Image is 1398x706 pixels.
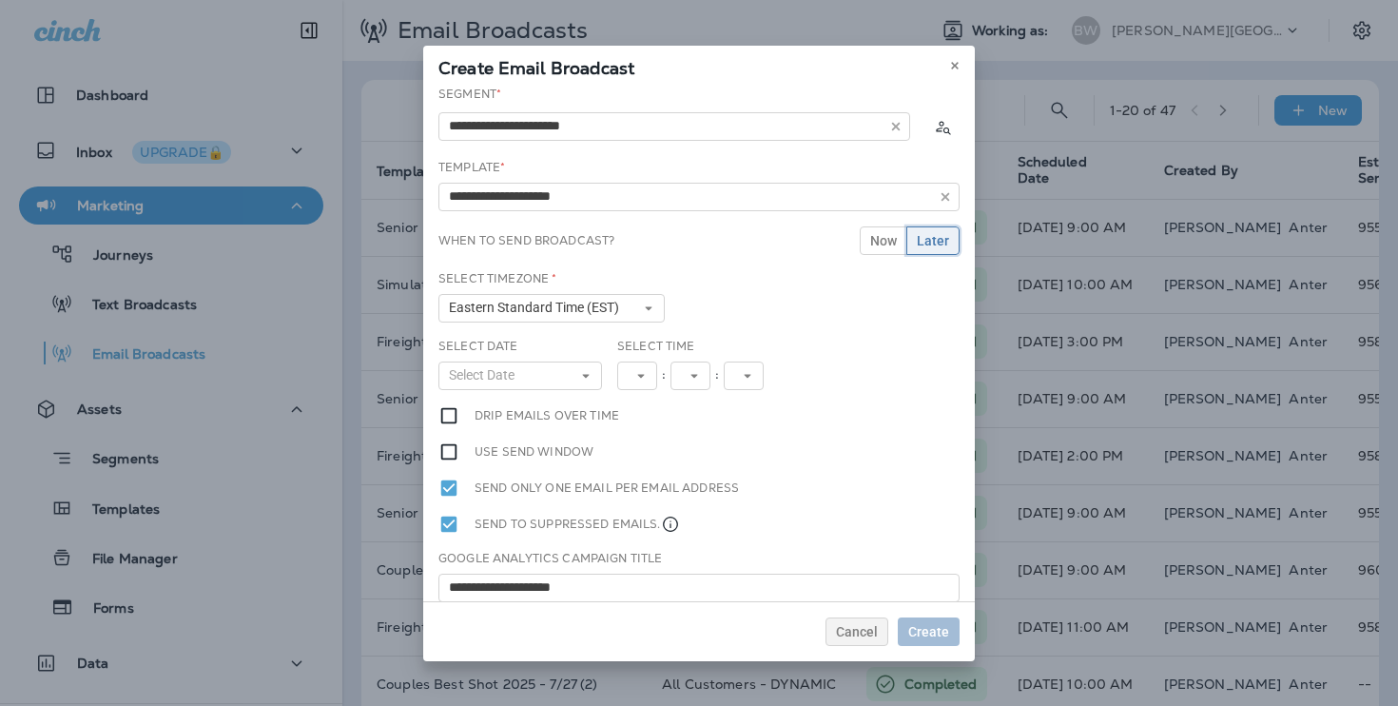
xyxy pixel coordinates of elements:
label: Send only one email per email address [475,478,739,499]
button: Now [860,226,907,255]
button: Cancel [825,618,888,646]
div: Create Email Broadcast [423,46,975,86]
label: Segment [438,87,501,102]
label: Select Date [438,339,518,354]
button: Select Date [438,362,602,390]
label: Send to suppressed emails. [475,514,680,535]
span: Later [917,234,949,247]
label: Use send window [475,441,593,462]
div: : [657,362,670,390]
label: Select Timezone [438,271,556,286]
span: Cancel [836,625,878,638]
button: Calculate the estimated number of emails to be sent based on selected segment. (This could take a... [925,109,960,144]
label: Template [438,160,505,175]
label: Drip emails over time [475,405,619,426]
span: Create [908,625,949,638]
label: Select Time [617,339,695,354]
span: Now [870,234,897,247]
button: Create [898,618,960,646]
button: Eastern Standard Time (EST) [438,294,665,323]
label: Google Analytics Campaign Title [438,551,662,566]
div: : [710,362,724,390]
span: Select Date [449,367,522,383]
button: Later [906,226,960,255]
span: Eastern Standard Time (EST) [449,300,627,316]
label: When to send broadcast? [438,233,614,248]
